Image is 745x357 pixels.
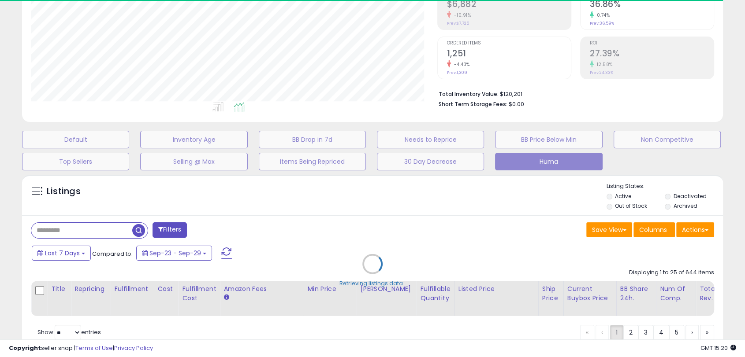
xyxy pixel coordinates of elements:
span: $0.00 [509,100,524,108]
span: Ordered Items [447,41,571,46]
b: Total Inventory Value: [439,90,499,98]
h2: 27.39% [590,48,714,60]
span: ROI [590,41,714,46]
div: Retrieving listings data.. [339,279,406,287]
h2: 1,251 [447,48,571,60]
strong: Copyright [9,344,41,352]
small: Prev: 36.59% [590,21,614,26]
button: Selling @ Max [140,153,247,170]
small: -4.43% [451,61,470,68]
button: Hüma [495,153,602,170]
small: -10.91% [451,12,471,18]
button: Non Competitive [614,131,721,148]
small: 0.74% [594,12,610,18]
small: Prev: $7,725 [447,21,469,26]
button: Default [22,131,129,148]
button: Top Sellers [22,153,129,170]
small: Prev: 24.33% [590,70,613,75]
button: 30 Day Decrease [377,153,484,170]
small: Prev: 1,309 [447,70,467,75]
b: Short Term Storage Fees: [439,100,507,108]
div: seller snap | | [9,344,153,353]
small: 12.58% [594,61,613,68]
button: BB Drop in 7d [259,131,366,148]
button: Items Being Repriced [259,153,366,170]
button: BB Price Below Min [495,131,602,148]
button: Inventory Age [140,131,247,148]
li: $120,201 [439,88,708,99]
button: Needs to Reprice [377,131,484,148]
